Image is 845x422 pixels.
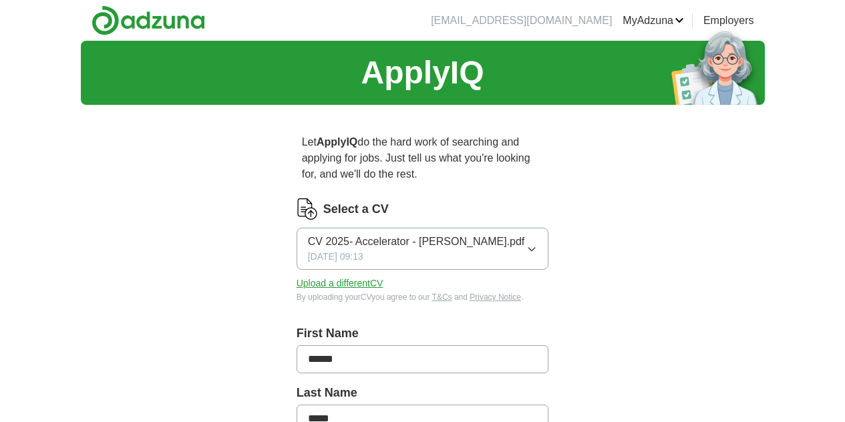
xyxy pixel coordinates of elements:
button: CV 2025- Accelerator - [PERSON_NAME].pdf[DATE] 09:13 [297,228,549,270]
a: T&Cs [432,292,452,302]
li: [EMAIL_ADDRESS][DOMAIN_NAME] [431,13,612,29]
img: Adzuna logo [92,5,205,35]
span: [DATE] 09:13 [308,250,363,264]
p: Let do the hard work of searching and applying for jobs. Just tell us what you're looking for, an... [297,129,549,188]
h1: ApplyIQ [361,49,484,97]
button: Upload a differentCV [297,276,383,290]
label: Last Name [297,384,549,402]
a: Employers [703,13,754,29]
a: MyAdzuna [623,13,684,29]
a: Privacy Notice [470,292,521,302]
div: By uploading your CV you agree to our and . [297,291,549,303]
label: Select a CV [323,200,389,218]
strong: ApplyIQ [317,136,357,148]
label: First Name [297,325,549,343]
img: CV Icon [297,198,318,220]
span: CV 2025- Accelerator - [PERSON_NAME].pdf [308,234,525,250]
